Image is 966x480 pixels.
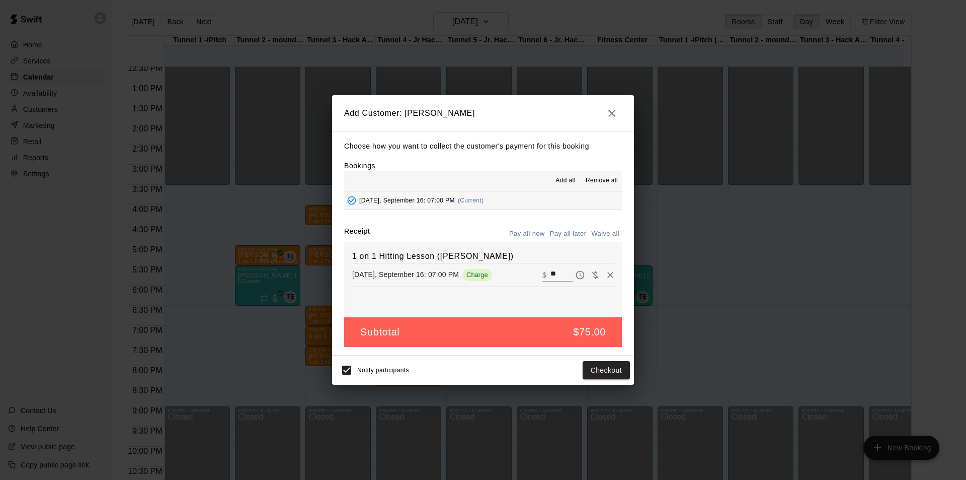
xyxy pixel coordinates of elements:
[586,176,618,186] span: Remove all
[573,325,606,339] h5: $75.00
[344,162,375,170] label: Bookings
[547,226,589,242] button: Pay all later
[359,197,455,204] span: [DATE], September 16: 07:00 PM
[344,191,622,210] button: Added - Collect Payment[DATE], September 16: 07:00 PM(Current)
[507,226,547,242] button: Pay all now
[360,325,399,339] h5: Subtotal
[555,176,576,186] span: Add all
[462,271,492,279] span: Charge
[542,270,546,280] p: $
[344,140,622,153] p: Choose how you want to collect the customer's payment for this booking
[603,267,618,283] button: Remove
[589,226,622,242] button: Waive all
[357,367,409,374] span: Notify participants
[582,173,622,189] button: Remove all
[573,270,588,279] span: Pay later
[332,95,634,131] h2: Add Customer: [PERSON_NAME]
[352,269,459,280] p: [DATE], September 16: 07:00 PM
[549,173,582,189] button: Add all
[588,270,603,279] span: Waive payment
[352,250,614,263] h6: 1 on 1 Hitting Lesson ([PERSON_NAME])
[583,361,630,380] button: Checkout
[458,197,484,204] span: (Current)
[344,193,359,208] button: Added - Collect Payment
[344,226,370,242] label: Receipt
